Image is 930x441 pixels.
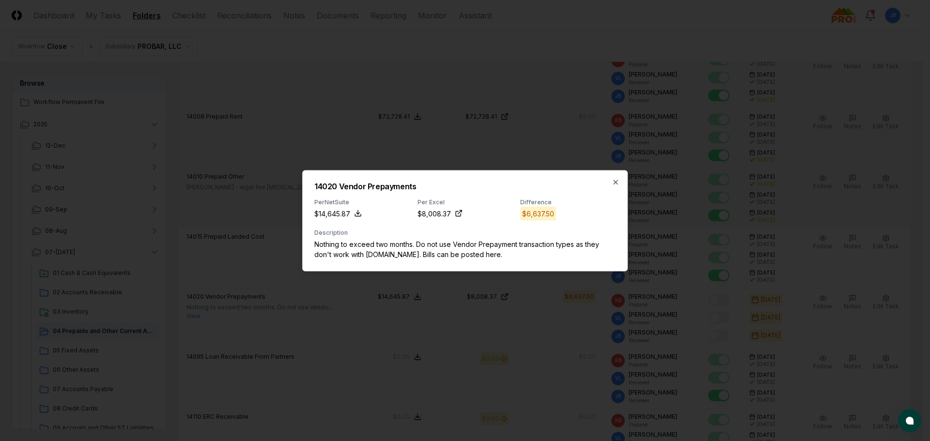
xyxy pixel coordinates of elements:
button: $14,645.87 [314,208,362,218]
div: Description [314,228,616,237]
p: Nothing to exceed two months. Do not use Vendor Prepayment transaction types as they don't work w... [314,239,616,259]
div: Difference [520,198,616,206]
div: $14,645.87 [314,208,350,218]
div: Per Excel [418,198,513,206]
h2: 14020 Vendor Prepayments [314,182,616,190]
div: $6,637.50 [522,208,554,218]
div: Per NetSuite [314,198,410,206]
div: $8,008.37 [418,208,451,218]
a: $8,008.37 [418,208,463,218]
